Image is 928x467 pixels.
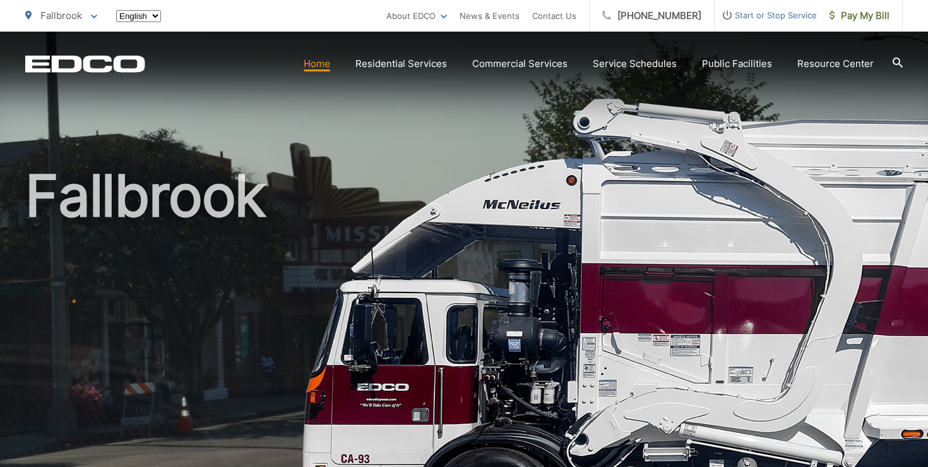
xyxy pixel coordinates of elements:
a: EDCD logo. Return to the homepage. [25,55,145,73]
select: Select a language [116,10,161,22]
a: About EDCO [386,8,447,23]
a: Service Schedules [593,56,677,71]
a: Residential Services [355,56,447,71]
a: Home [304,56,330,71]
a: Resource Center [797,56,874,71]
a: Public Facilities [702,56,772,71]
a: Commercial Services [472,56,568,71]
span: Pay My Bill [830,8,889,23]
span: Fallbrook [40,9,82,21]
a: News & Events [460,8,520,23]
a: Contact Us [532,8,576,23]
